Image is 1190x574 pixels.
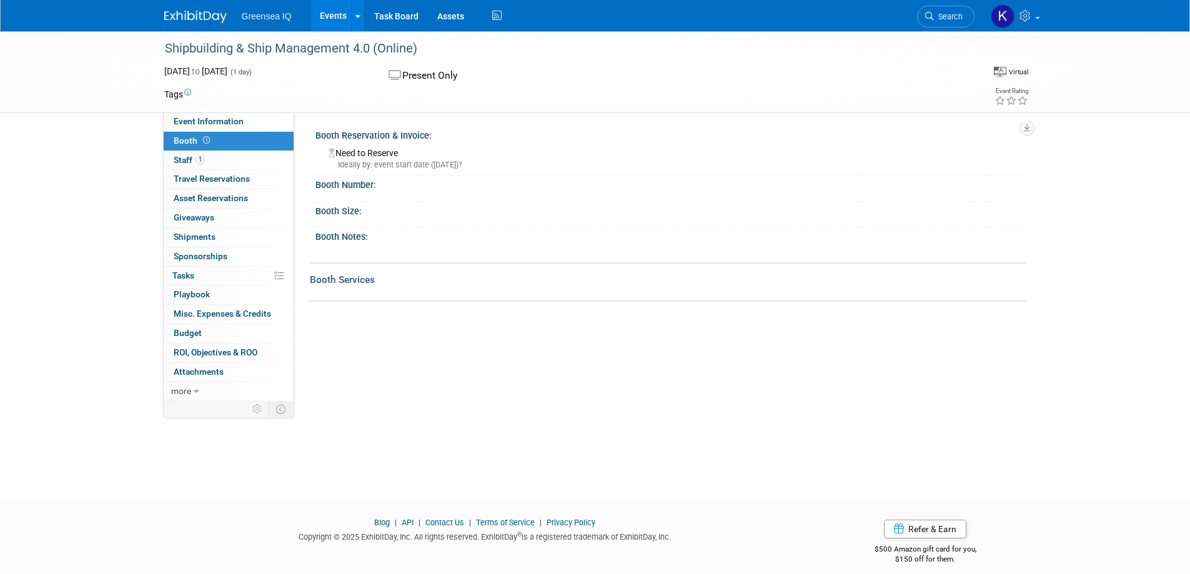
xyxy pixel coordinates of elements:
span: to [190,66,202,76]
div: Virtual [1008,67,1029,77]
span: ROI, Objectives & ROO [174,347,257,357]
a: Playbook [164,285,294,304]
a: ROI, Objectives & ROO [164,344,294,362]
img: Format-Virtual.png [994,67,1006,77]
a: Privacy Policy [547,518,595,527]
span: Booth not reserved yet [201,136,212,145]
span: | [537,518,545,527]
a: Travel Reservations [164,170,294,189]
div: Booth Services [310,273,1026,287]
span: | [392,518,400,527]
img: Kirstin Collins [991,4,1014,28]
div: Need to Reserve [325,144,1017,171]
a: Booth [164,132,294,151]
span: Playbook [174,289,210,299]
div: Booth Number: [315,176,1026,191]
div: Ideally by: event start date ([DATE])? [329,159,1017,171]
span: Budget [174,328,202,338]
span: Giveaways [174,212,214,222]
span: Event Information [174,116,244,126]
a: more [164,382,294,401]
a: Blog [374,518,390,527]
span: Search [934,12,963,21]
a: Shipments [164,228,294,247]
div: Event Rating [994,88,1028,94]
div: Booth Reservation & Invoice: [315,126,1026,142]
a: Event Information [164,112,294,131]
span: Asset Reservations [174,193,248,203]
a: Attachments [164,363,294,382]
span: Staff [174,155,205,165]
a: Refer & Earn [884,520,966,538]
a: Giveaways [164,209,294,227]
a: Contact Us [425,518,464,527]
a: API [402,518,414,527]
div: S​hipbuilding & Ship Management 4.0 (Online) [161,37,956,60]
a: Terms of Service [476,518,535,527]
span: Misc. Expenses & Credits [174,309,271,319]
td: Personalize Event Tab Strip [247,401,269,417]
span: | [466,518,474,527]
a: Sponsorships [164,247,294,266]
span: Tasks [172,270,194,280]
td: Toggle Event Tabs [268,401,294,417]
div: Booth Notes: [315,227,1026,243]
a: Budget [164,324,294,343]
span: | [415,518,424,527]
a: Search [917,6,974,27]
span: Travel Reservations [174,174,250,184]
span: Sponsorships [174,251,227,261]
span: (1 day) [229,68,252,76]
a: Asset Reservations [164,189,294,208]
span: Attachments [174,367,224,377]
div: Event Format [994,65,1029,77]
div: Booth Size: [315,202,1026,217]
a: Misc. Expenses & Credits [164,305,294,324]
div: Event Format [901,65,1029,84]
div: Copyright © 2025 ExhibitDay, Inc. All rights reserved. ExhibitDay is a registered trademark of Ex... [164,528,806,543]
span: Greensea IQ [242,11,292,21]
div: $500 Amazon gift card for you, [825,536,1026,565]
span: 1 [196,155,205,164]
span: more [171,386,191,396]
a: Staff1 [164,151,294,170]
img: ExhibitDay [164,11,227,23]
td: Tags [164,88,191,101]
span: [DATE] [DATE] [164,66,227,76]
div: $150 off for them. [825,554,1026,565]
div: Present Only [385,65,661,87]
span: Shipments [174,232,216,242]
sup: ® [517,531,522,538]
span: Booth [174,136,212,146]
a: Tasks [164,267,294,285]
